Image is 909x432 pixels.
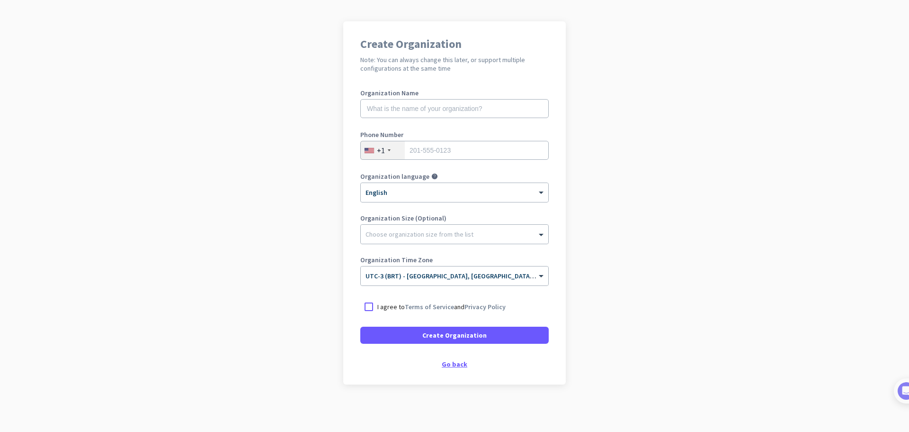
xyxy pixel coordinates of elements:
[360,361,549,368] div: Go back
[431,173,438,180] i: help
[360,327,549,344] button: Create Organization
[360,38,549,50] h1: Create Organization
[422,331,487,340] span: Create Organization
[464,303,506,311] a: Privacy Policy
[405,303,454,311] a: Terms of Service
[360,173,429,180] label: Organization language
[360,131,549,138] label: Phone Number
[360,215,549,221] label: Organization Size (Optional)
[360,99,549,118] input: What is the name of your organization?
[377,302,506,312] p: I agree to and
[377,146,385,155] div: +1
[360,257,549,263] label: Organization Time Zone
[360,141,549,160] input: 201-555-0123
[360,90,549,96] label: Organization Name
[360,55,549,73] h2: Note: You can always change this later, or support multiple configurations at the same time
